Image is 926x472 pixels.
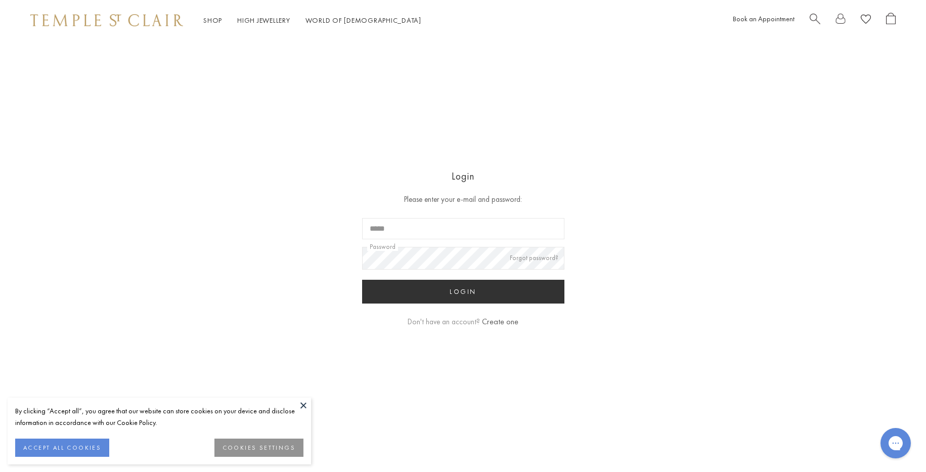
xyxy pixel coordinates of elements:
input: Password [362,247,564,270]
span: Don't have an account? [408,317,480,327]
a: World of [DEMOGRAPHIC_DATA]World of [DEMOGRAPHIC_DATA] [305,16,421,25]
a: Create one [482,316,518,327]
button: Login [362,280,564,304]
iframe: Gorgias live chat messenger [875,424,916,462]
a: Book an Appointment [733,14,795,23]
a: Search [810,13,820,28]
button: ACCEPT ALL COOKIES [15,439,109,457]
button: Forgot password? [510,253,558,264]
img: Temple St. Clair [30,14,183,26]
a: Open Shopping Bag [886,13,896,28]
h1: Login [362,168,564,185]
nav: Main navigation [203,14,421,27]
p: Please enter your e-mail and password: [362,193,564,206]
div: By clicking “Accept all”, you agree that our website can store cookies on your device and disclos... [15,405,303,428]
a: ShopShop [203,16,222,25]
a: High JewelleryHigh Jewellery [237,16,290,25]
a: View Wishlist [861,13,871,28]
input: Email [362,218,564,239]
button: COOKIES SETTINGS [214,439,303,457]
